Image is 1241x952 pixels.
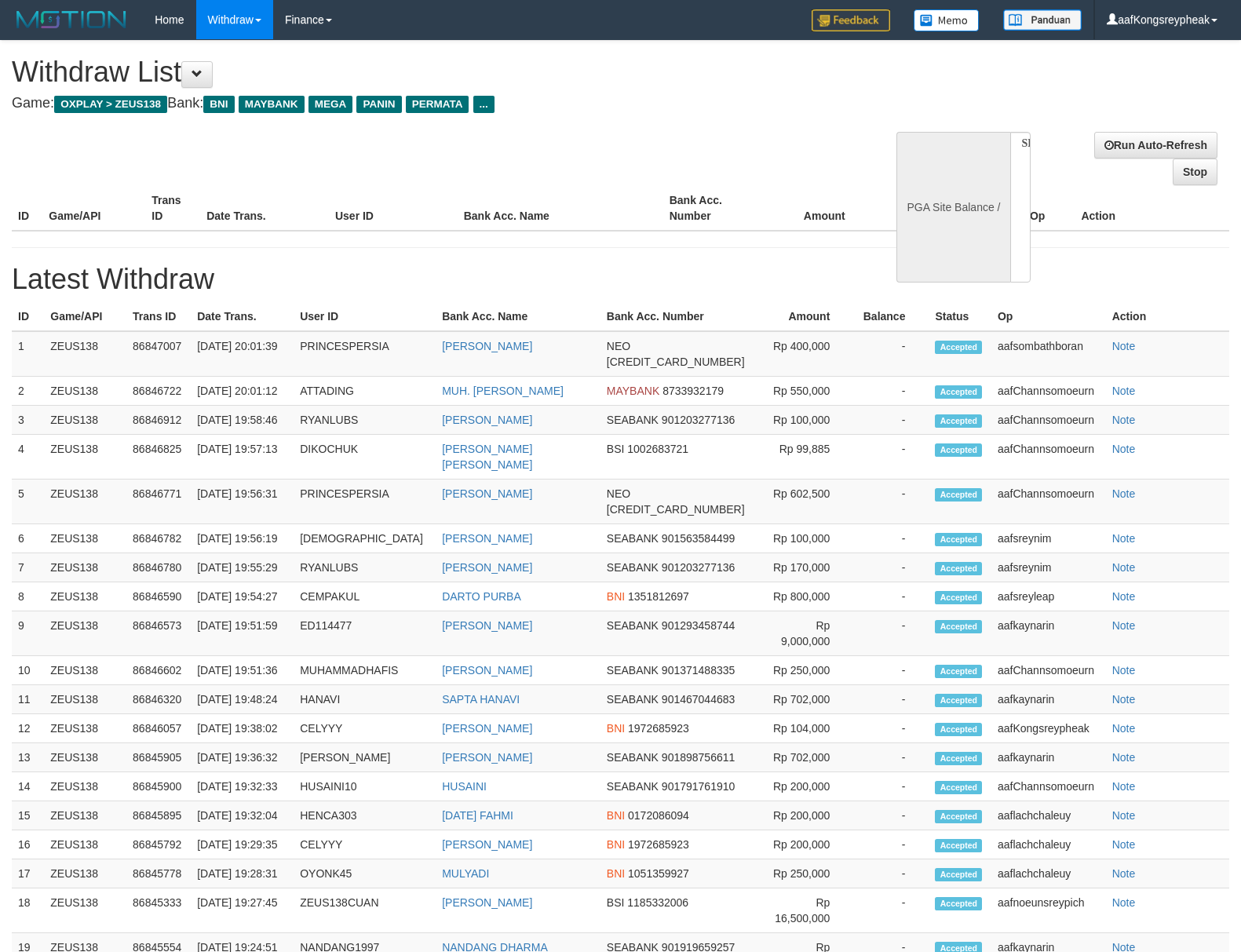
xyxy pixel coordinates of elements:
[935,591,982,604] span: Accepted
[662,561,735,574] span: 901203277136
[12,186,42,231] th: ID
[935,897,982,910] span: Accepted
[44,582,126,611] td: ZEUS138
[126,524,191,553] td: 86846782
[191,406,294,435] td: [DATE] 19:58:46
[442,867,489,880] a: MULYADI
[294,888,436,933] td: ZEUS138CUAN
[628,838,689,851] span: 1972685923
[758,859,853,888] td: Rp 250,000
[12,801,44,830] td: 15
[44,714,126,743] td: ZEUS138
[869,186,963,231] th: Balance
[607,619,659,632] span: SEABANK
[1112,385,1136,397] a: Note
[442,838,532,851] a: [PERSON_NAME]
[44,611,126,656] td: ZEUS138
[191,302,294,331] th: Date Trans.
[12,656,44,685] td: 10
[1112,414,1136,426] a: Note
[607,722,625,735] span: BNI
[812,9,890,31] img: Feedback.jpg
[473,96,495,113] span: ...
[44,772,126,801] td: ZEUS138
[991,743,1106,772] td: aafkaynarin
[607,590,625,603] span: BNI
[12,57,812,88] h1: Withdraw List
[766,186,869,231] th: Amount
[12,685,44,714] td: 11
[356,96,401,113] span: PANIN
[1106,302,1229,331] th: Action
[627,896,688,909] span: 1185332006
[442,340,532,352] a: [PERSON_NAME]
[200,186,329,231] th: Date Trans.
[442,532,532,545] a: [PERSON_NAME]
[44,524,126,553] td: ZEUS138
[914,9,980,31] img: Button%20Memo.svg
[203,96,234,113] span: BNI
[12,524,44,553] td: 6
[294,656,436,685] td: MUHAMMADHAFIS
[406,96,469,113] span: PERMATA
[662,385,724,397] span: 8733932179
[12,772,44,801] td: 14
[44,656,126,685] td: ZEUS138
[191,888,294,933] td: [DATE] 19:27:45
[126,553,191,582] td: 86846780
[12,582,44,611] td: 8
[44,859,126,888] td: ZEUS138
[991,830,1106,859] td: aaflachchaleuy
[12,859,44,888] td: 17
[44,743,126,772] td: ZEUS138
[442,487,532,500] a: [PERSON_NAME]
[853,331,929,377] td: -
[1112,340,1136,352] a: Note
[442,722,532,735] a: [PERSON_NAME]
[1112,867,1136,880] a: Note
[607,503,745,516] span: [CREDIT_CARD_NUMBER]
[191,772,294,801] td: [DATE] 19:32:33
[991,524,1106,553] td: aafsreynim
[126,406,191,435] td: 86846912
[991,302,1106,331] th: Op
[191,582,294,611] td: [DATE] 19:54:27
[935,810,982,823] span: Accepted
[191,611,294,656] td: [DATE] 19:51:59
[12,830,44,859] td: 16
[853,859,929,888] td: -
[294,772,436,801] td: HUSAINI10
[1112,561,1136,574] a: Note
[991,685,1106,714] td: aafkaynarin
[991,582,1106,611] td: aafsreyleap
[991,331,1106,377] td: aafsombathboran
[294,406,436,435] td: RYANLUBS
[12,743,44,772] td: 13
[758,743,853,772] td: Rp 702,000
[44,801,126,830] td: ZEUS138
[126,582,191,611] td: 86846590
[991,656,1106,685] td: aafChannsomoeurn
[191,524,294,553] td: [DATE] 19:56:19
[935,781,982,794] span: Accepted
[1112,619,1136,632] a: Note
[126,377,191,406] td: 86846722
[628,722,689,735] span: 1972685923
[294,377,436,406] td: ATTADING
[853,435,929,480] td: -
[126,302,191,331] th: Trans ID
[12,264,1229,295] h1: Latest Withdraw
[607,693,659,706] span: SEABANK
[600,302,758,331] th: Bank Acc. Number
[442,590,521,603] a: DARTO PURBA
[12,435,44,480] td: 4
[145,186,200,231] th: Trans ID
[126,801,191,830] td: 86845895
[44,685,126,714] td: ZEUS138
[191,685,294,714] td: [DATE] 19:48:24
[935,385,982,399] span: Accepted
[758,582,853,611] td: Rp 800,000
[126,435,191,480] td: 86846825
[191,743,294,772] td: [DATE] 19:36:32
[12,553,44,582] td: 7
